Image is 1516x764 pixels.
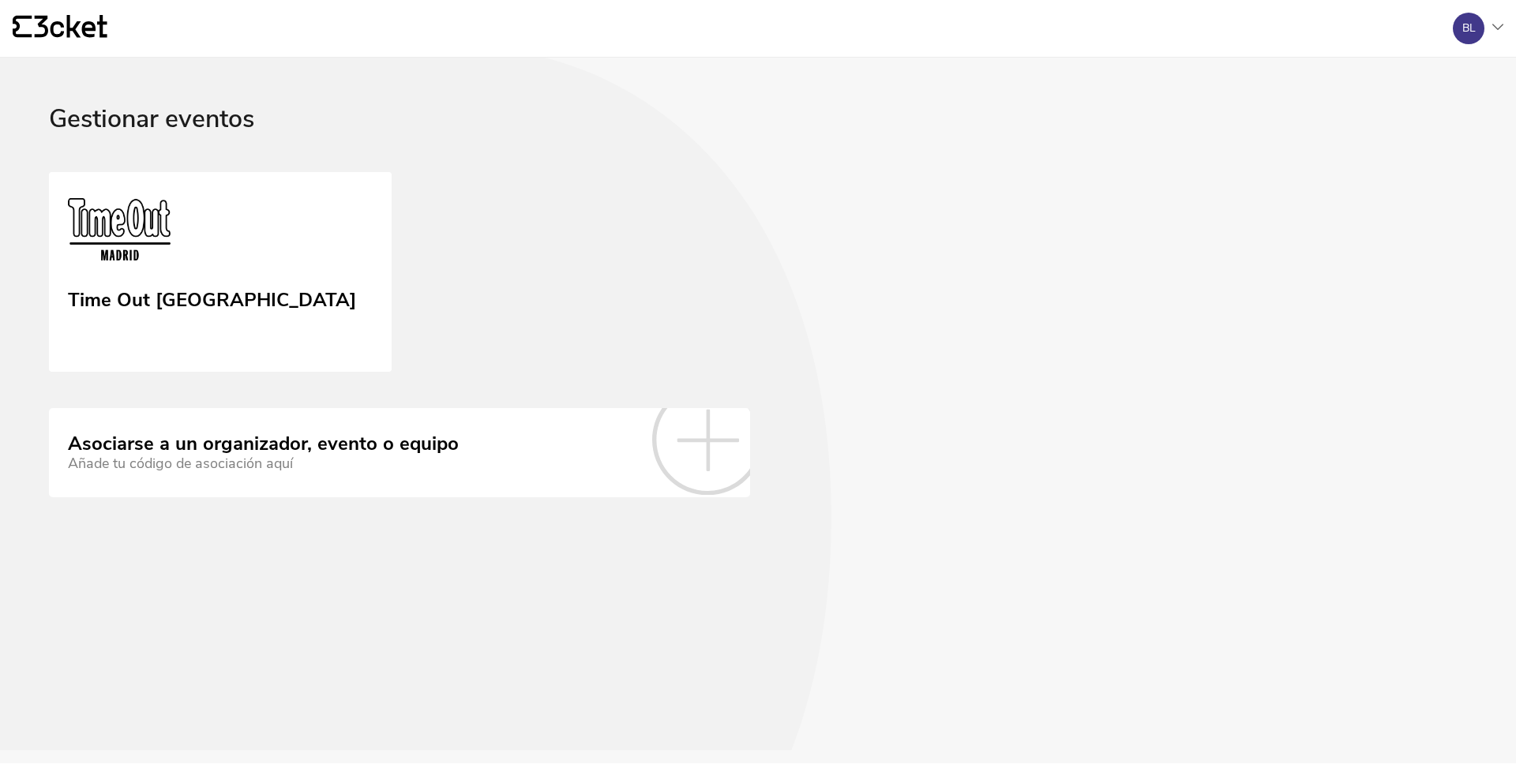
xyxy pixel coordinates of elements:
img: Time Out Madrid [68,197,171,268]
div: Gestionar eventos [49,105,1467,172]
div: Time Out [GEOGRAPHIC_DATA] [68,283,356,312]
a: Asociarse a un organizador, evento o equipo Añade tu código de asociación aquí [49,408,750,496]
a: Time Out Madrid Time Out [GEOGRAPHIC_DATA] [49,172,392,373]
div: BL [1462,22,1476,35]
div: Asociarse a un organizador, evento o equipo [68,433,459,455]
div: Añade tu código de asociación aquí [68,455,459,472]
a: {' '} [13,15,107,42]
g: {' '} [13,16,32,38]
